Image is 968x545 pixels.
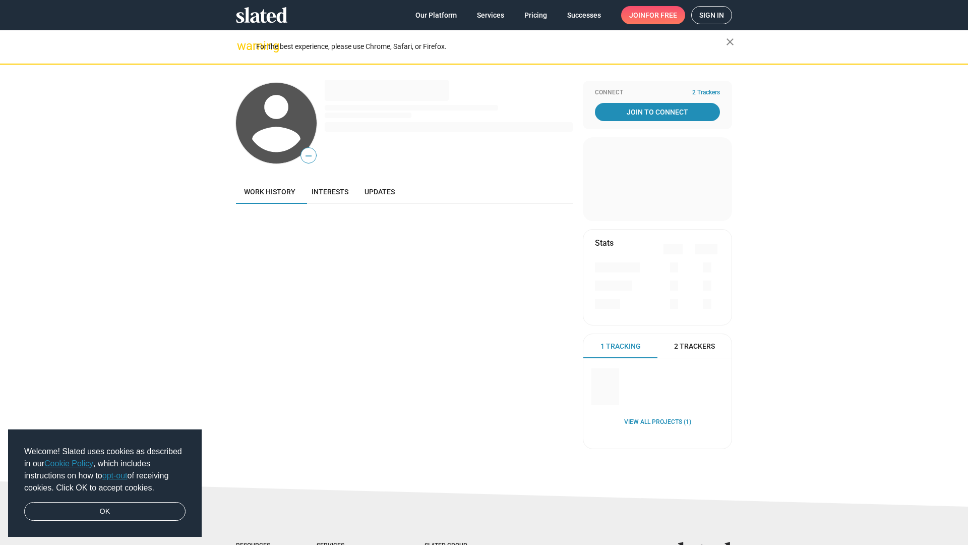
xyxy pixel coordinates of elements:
[567,6,601,24] span: Successes
[256,40,726,53] div: For the best experience, please use Chrome, Safari, or Firefox.
[365,188,395,196] span: Updates
[691,6,732,24] a: Sign in
[8,429,202,537] div: cookieconsent
[724,36,736,48] mat-icon: close
[469,6,512,24] a: Services
[595,103,720,121] a: Join To Connect
[524,6,547,24] span: Pricing
[236,180,304,204] a: Work history
[645,6,677,24] span: for free
[44,459,93,468] a: Cookie Policy
[407,6,465,24] a: Our Platform
[304,180,356,204] a: Interests
[24,502,186,521] a: dismiss cookie message
[415,6,457,24] span: Our Platform
[102,471,128,480] a: opt-out
[597,103,718,121] span: Join To Connect
[674,342,715,351] span: 2 Trackers
[624,418,691,426] a: View all Projects (1)
[477,6,504,24] span: Services
[629,6,677,24] span: Join
[24,446,186,494] span: Welcome! Slated uses cookies as described in our , which includes instructions on how to of recei...
[516,6,555,24] a: Pricing
[559,6,609,24] a: Successes
[699,7,724,24] span: Sign in
[595,238,614,248] mat-card-title: Stats
[595,89,720,97] div: Connect
[244,188,295,196] span: Work history
[600,342,641,351] span: 1 Tracking
[301,149,316,162] span: —
[312,188,348,196] span: Interests
[621,6,685,24] a: Joinfor free
[356,180,403,204] a: Updates
[692,89,720,97] span: 2 Trackers
[237,40,249,52] mat-icon: warning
